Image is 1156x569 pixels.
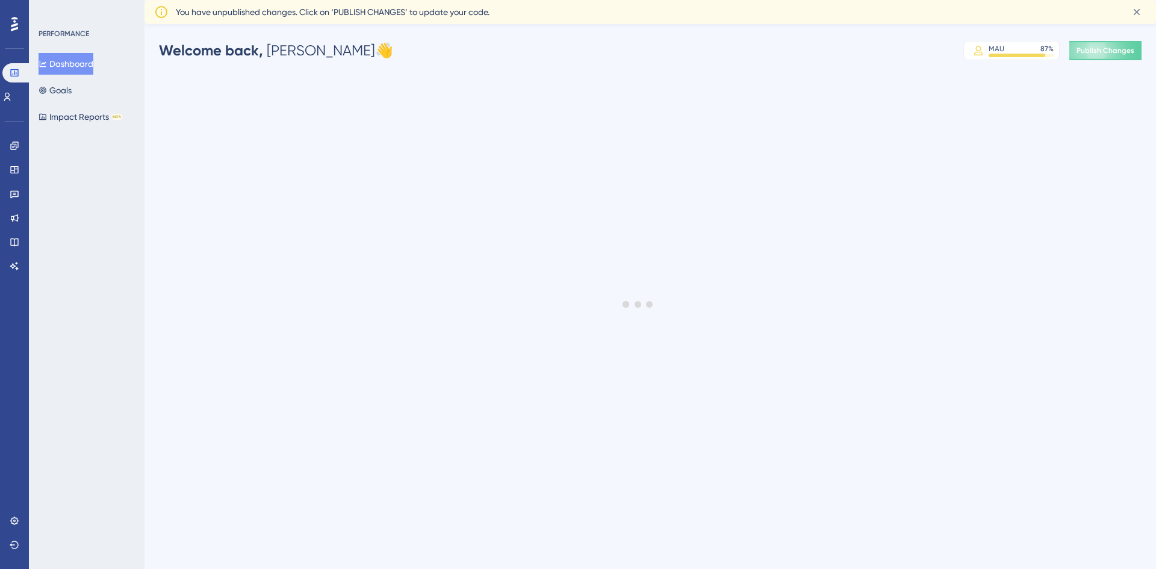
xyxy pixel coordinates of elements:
span: You have unpublished changes. Click on ‘PUBLISH CHANGES’ to update your code. [176,5,489,19]
button: Impact ReportsBETA [39,106,122,128]
div: 87 % [1040,44,1054,54]
span: Publish Changes [1077,46,1134,55]
button: Publish Changes [1069,41,1142,60]
div: PERFORMANCE [39,29,89,39]
span: Welcome back, [159,42,263,59]
button: Goals [39,79,72,101]
div: [PERSON_NAME] 👋 [159,41,393,60]
div: MAU [989,44,1004,54]
div: BETA [111,114,122,120]
button: Dashboard [39,53,93,75]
